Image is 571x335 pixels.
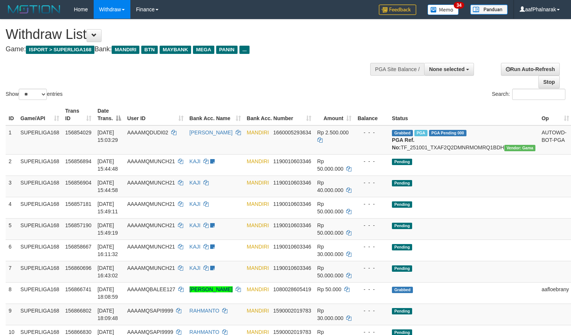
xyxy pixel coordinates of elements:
[97,201,118,214] span: [DATE] 15:49:11
[273,244,311,250] span: Copy 1190010603346 to clipboard
[124,104,186,125] th: User ID: activate to sort column ascending
[317,244,344,257] span: Rp 30.000.000
[357,200,386,208] div: - - -
[501,63,560,76] a: Run Auto-Refresh
[6,304,18,325] td: 9
[247,180,269,186] span: MANDIRI
[357,264,386,272] div: - - -
[18,218,63,240] td: SUPERLIGA168
[127,158,175,164] span: AAAAMQMUNCH21
[392,244,412,250] span: Pending
[190,286,233,292] a: [PERSON_NAME]
[18,282,63,304] td: SUPERLIGA168
[317,130,349,135] span: Rp 2.500.000
[94,104,124,125] th: Date Trans.: activate to sort column descending
[357,286,386,293] div: - - -
[190,308,220,314] a: RAHMANTO
[239,46,250,54] span: ...
[127,244,175,250] span: AAAAMQMUNCH21
[127,201,175,207] span: AAAAMQMUNCH21
[187,104,244,125] th: Bank Acc. Name: activate to sort column ascending
[392,180,412,186] span: Pending
[18,154,63,176] td: SUPERLIGA168
[97,308,118,321] span: [DATE] 18:09:48
[127,265,175,271] span: AAAAMQMUNCH21
[112,46,139,54] span: MANDIRI
[18,304,63,325] td: SUPERLIGA168
[317,286,342,292] span: Rp 50.000
[141,46,158,54] span: BTN
[190,329,220,335] a: RAHMANTO
[379,4,416,15] img: Feedback.jpg
[6,176,18,197] td: 3
[97,130,118,143] span: [DATE] 15:03:29
[65,201,91,207] span: 156857181
[392,287,413,293] span: Grabbed
[317,201,344,214] span: Rp 50.000.000
[65,244,91,250] span: 156858667
[370,63,424,76] div: PGA Site Balance /
[127,180,175,186] span: AAAAMQMUNCH21
[357,222,386,229] div: - - -
[127,222,175,228] span: AAAAMQMUNCH21
[273,329,311,335] span: Copy 1590002019783 to clipboard
[6,282,18,304] td: 8
[392,201,412,208] span: Pending
[273,265,311,271] span: Copy 1190010603346 to clipboard
[317,158,344,172] span: Rp 50.000.000
[190,265,201,271] a: KAJI
[354,104,389,125] th: Balance
[273,286,311,292] span: Copy 1080028605419 to clipboard
[6,104,18,125] th: ID
[317,180,344,193] span: Rp 40.000.000
[392,223,412,229] span: Pending
[18,261,63,282] td: SUPERLIGA168
[424,63,474,76] button: None selected
[18,240,63,261] td: SUPERLIGA168
[6,240,18,261] td: 6
[357,179,386,186] div: - - -
[190,244,201,250] a: KAJI
[18,176,63,197] td: SUPERLIGA168
[97,244,118,257] span: [DATE] 16:11:32
[273,180,311,186] span: Copy 1190010603346 to clipboard
[273,130,311,135] span: Copy 1660005293634 to clipboard
[247,201,269,207] span: MANDIRI
[97,180,118,193] span: [DATE] 15:44:58
[247,244,269,250] span: MANDIRI
[247,329,269,335] span: MANDIRI
[6,27,373,42] h1: Withdraw List
[392,137,414,150] b: PGA Ref. No:
[247,286,269,292] span: MANDIRI
[127,286,175,292] span: AAAAMQBALEE127
[193,46,214,54] span: MEGA
[247,265,269,271] span: MANDIRI
[392,265,412,272] span: Pending
[18,125,63,155] td: SUPERLIGA168
[470,4,508,15] img: panduan.png
[65,265,91,271] span: 156860696
[392,159,412,165] span: Pending
[6,46,373,53] h4: Game: Bank:
[357,129,386,136] div: - - -
[127,130,168,135] span: AAAAMQDUDI02
[389,125,538,155] td: TF_251001_TXAF2Q2DMNRMOMRQ1BDH
[392,308,412,314] span: Pending
[190,158,201,164] a: KAJI
[127,308,173,314] span: AAAAMQSAPI9999
[273,158,311,164] span: Copy 1190010603346 to clipboard
[18,104,63,125] th: Game/API: activate to sort column ascending
[273,308,311,314] span: Copy 1590002019783 to clipboard
[429,130,466,136] span: PGA Pending
[357,158,386,165] div: - - -
[538,76,560,88] a: Stop
[389,104,538,125] th: Status
[97,265,118,278] span: [DATE] 16:43:02
[26,46,94,54] span: ISPORT > SUPERLIGA168
[65,286,91,292] span: 156866741
[414,130,428,136] span: Marked by aafsoycanthlai
[429,66,465,72] span: None selected
[247,222,269,228] span: MANDIRI
[247,158,269,164] span: MANDIRI
[247,308,269,314] span: MANDIRI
